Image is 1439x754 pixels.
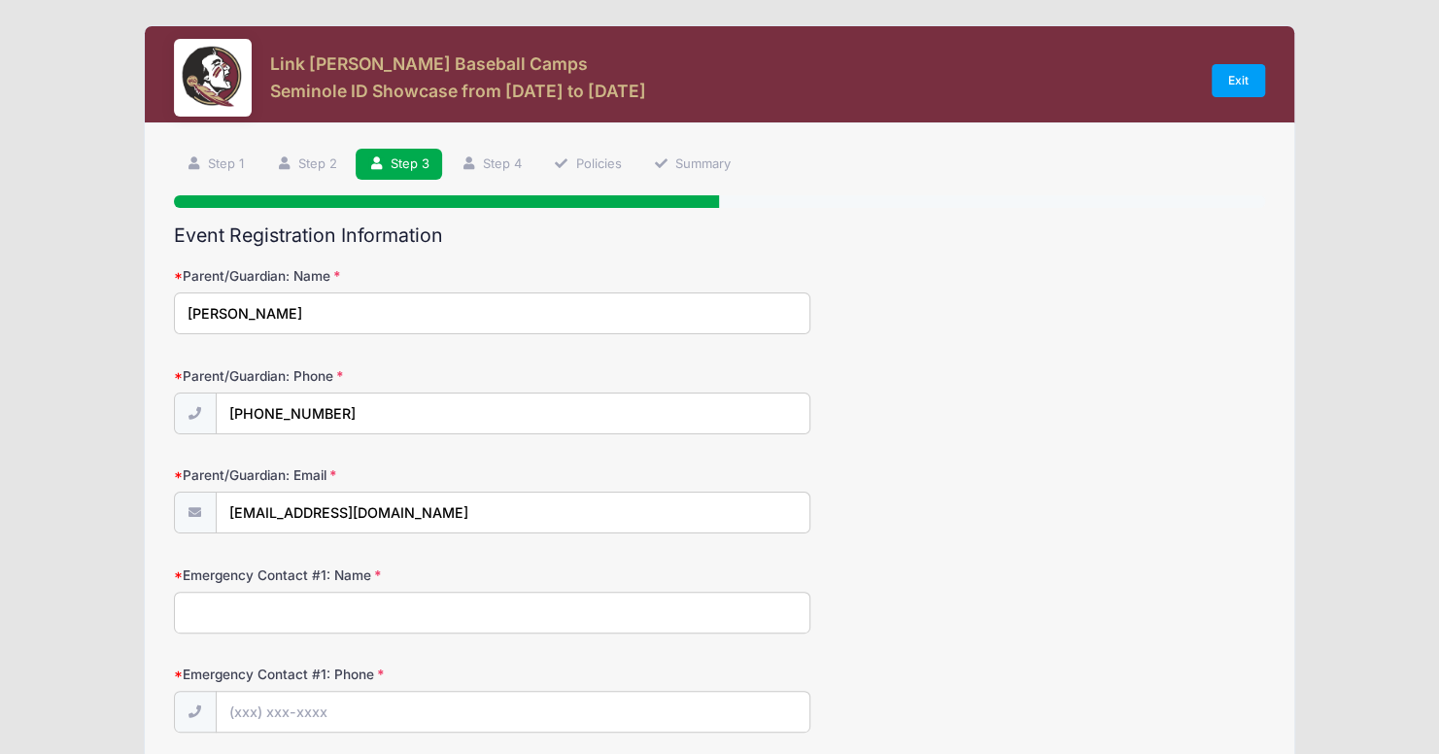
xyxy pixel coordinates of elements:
a: Step 3 [356,149,442,181]
label: Emergency Contact #1: Name [174,565,538,585]
label: Emergency Contact #1: Phone [174,665,538,684]
h2: Event Registration Information [174,224,1266,247]
a: Exit [1212,64,1266,97]
input: email@email.com [216,492,810,533]
label: Parent/Guardian: Email [174,465,538,485]
label: Parent/Guardian: Name [174,266,538,286]
h3: Seminole ID Showcase from [DATE] to [DATE] [270,81,646,101]
input: (xxx) xxx-xxxx [216,691,810,733]
a: Summary [640,149,743,181]
a: Step 2 [263,149,350,181]
a: Step 4 [448,149,534,181]
label: Parent/Guardian: Phone [174,366,538,386]
input: (xxx) xxx-xxxx [216,393,810,434]
h3: Link [PERSON_NAME] Baseball Camps [270,53,646,74]
a: Policies [541,149,634,181]
a: Step 1 [174,149,257,181]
